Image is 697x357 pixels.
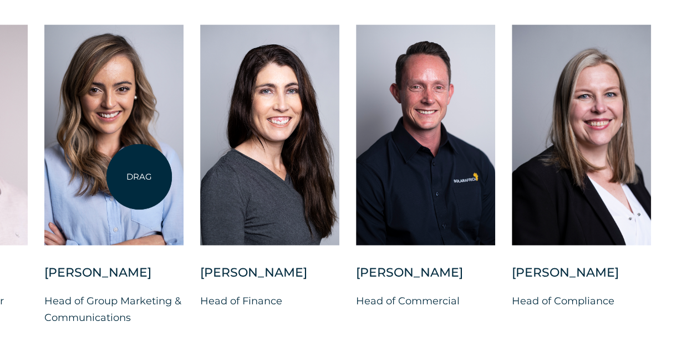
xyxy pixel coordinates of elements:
div: [PERSON_NAME] [200,264,339,292]
div: [PERSON_NAME] [44,264,184,292]
div: [PERSON_NAME] [512,264,651,292]
p: Head of Group Marketing & Communications [44,292,184,325]
p: Head of Commercial [356,292,495,309]
p: Head of Finance [200,292,339,309]
div: [PERSON_NAME] [356,264,495,292]
p: Head of Compliance [512,292,651,309]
